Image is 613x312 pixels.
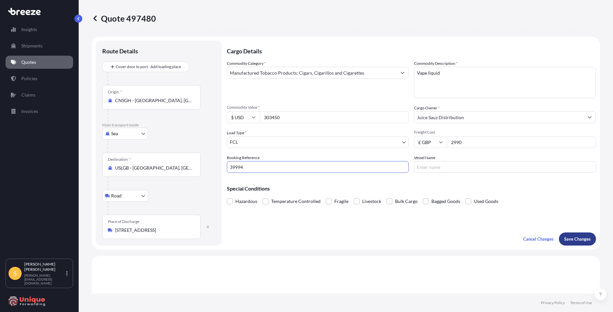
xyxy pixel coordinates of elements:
[21,75,37,82] p: Policies
[108,219,139,224] div: Place of Discharge
[447,136,596,148] input: Enter amount
[116,64,181,70] span: Cover door to port - Add loading place
[227,67,397,79] input: Select a commodity type
[6,88,73,101] a: Claims
[111,193,122,199] span: Road
[260,111,409,123] input: Type amount
[414,111,584,123] input: Full name
[397,67,408,79] button: Show suggestions
[570,300,592,305] a: Terms of Use
[24,262,65,272] p: [PERSON_NAME] [PERSON_NAME]
[334,196,348,206] span: Fragile
[6,23,73,36] a: Insights
[227,41,596,60] p: Cargo Details
[108,89,122,95] div: Origin
[6,56,73,69] a: Quotes
[13,270,17,277] span: S
[21,43,43,49] p: Shipments
[102,128,148,139] button: Select transport
[564,236,591,242] p: Save Changes
[92,13,156,24] p: Quote 497480
[414,60,458,67] label: Commodity Description
[21,108,38,115] p: Invoices
[21,92,35,98] p: Claims
[474,196,498,206] span: Used Goods
[227,186,596,191] p: Special Conditions
[102,62,189,72] button: Cover door to port - Add loading place
[21,59,36,65] p: Quotes
[227,155,260,161] label: Booking Reference
[227,60,266,67] label: Commodity Category
[6,39,73,52] a: Shipments
[541,300,565,305] a: Privacy Policy
[24,273,65,285] p: [PERSON_NAME][EMAIL_ADDRESS][DOMAIN_NAME]
[21,26,37,33] p: Insights
[414,67,596,98] textarea: Vape liquid
[8,296,46,306] img: organization-logo
[559,232,596,246] button: Save Changes
[102,122,215,128] p: Main transport mode
[227,161,409,173] input: Your internal reference
[227,136,409,148] button: FCL
[102,47,138,55] p: Route Details
[414,105,440,111] label: Cargo Owner
[115,97,192,104] input: Origin
[111,130,118,137] span: Sea
[395,196,418,206] span: Bulk Cargo
[115,227,192,233] input: Place of Discharge
[414,161,596,173] input: Enter name
[6,105,73,118] a: Invoices
[523,236,554,242] p: Cancel Changes
[230,139,238,145] span: FCL
[235,196,257,206] span: Hazardous
[115,165,192,171] input: Destination
[227,130,247,136] span: Load Type
[102,190,148,202] button: Select transport
[108,157,131,162] div: Destination
[6,72,73,85] a: Policies
[414,155,435,161] label: Vessel Name
[271,196,321,206] span: Temperature Controlled
[431,196,460,206] span: Bagged Goods
[414,130,596,135] span: Freight Cost
[584,111,596,123] button: Show suggestions
[227,105,409,110] span: Commodity Value
[518,232,559,246] button: Cancel Changes
[362,196,381,206] span: Livestock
